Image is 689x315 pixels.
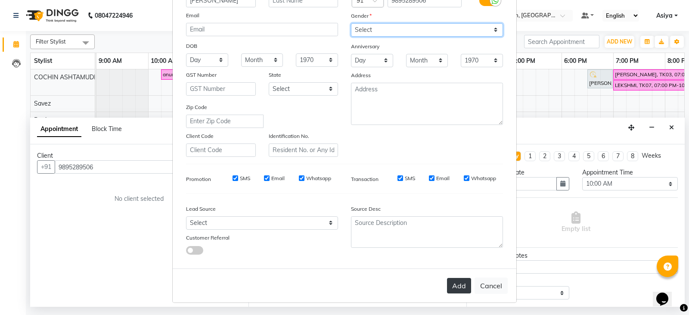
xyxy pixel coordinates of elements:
label: Gender [351,12,372,20]
label: Customer Referral [186,234,230,242]
label: Identification No. [269,132,309,140]
label: Promotion [186,175,211,183]
label: Source Desc [351,205,381,213]
label: Address [351,72,371,79]
label: Email [271,175,285,182]
input: Resident No. or Any Id [269,143,338,157]
button: Cancel [475,278,508,294]
label: GST Number [186,71,217,79]
label: State [269,71,281,79]
label: Whatsapp [471,175,496,182]
label: Whatsapp [306,175,331,182]
input: Email [186,23,338,36]
label: Lead Source [186,205,216,213]
label: Email [186,12,199,19]
input: GST Number [186,82,256,96]
label: Email [436,175,450,182]
label: Zip Code [186,103,207,111]
label: Transaction [351,175,379,183]
label: DOB [186,42,197,50]
label: SMS [405,175,415,182]
input: Enter Zip Code [186,115,264,128]
input: Client Code [186,143,256,157]
label: Client Code [186,132,214,140]
label: Anniversary [351,43,379,50]
button: Add [447,278,471,293]
label: SMS [240,175,250,182]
